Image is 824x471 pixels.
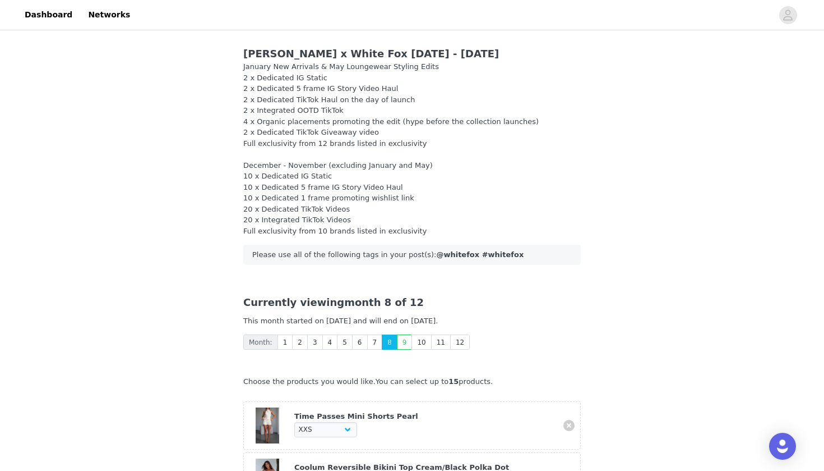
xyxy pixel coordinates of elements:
[294,411,554,422] div: Time Passes Mini Shorts Pearl
[450,335,470,350] a: 12
[337,335,353,350] a: 5
[322,335,338,350] a: 4
[367,335,383,350] a: 7
[382,335,397,350] a: 8
[243,61,581,236] div: January New Arrivals & May Loungewear Styling Edits 2 x Dedicated IG Static 2 x Dedicated 5 frame...
[292,335,308,350] a: 2
[277,335,293,350] a: 1
[243,296,344,308] span: Currently viewing
[448,377,459,386] strong: 15
[307,335,323,350] a: 3
[243,245,581,265] div: Please use all of the following tags in your post(s):
[352,335,368,350] a: 6
[243,296,424,308] span: month 8 of 12
[243,376,581,387] p: Choose the products you would like.
[431,335,451,350] a: 11
[411,335,431,350] a: 10
[243,48,499,60] span: [PERSON_NAME] x White Fox [DATE] - [DATE]
[769,433,796,460] div: Open Intercom Messenger
[18,2,79,28] a: Dashboard
[783,6,793,24] div: avatar
[436,250,524,259] strong: @whitefox #whitefox
[376,377,493,386] span: You can select up to products.
[397,335,413,350] a: 9
[81,2,137,28] a: Networks
[243,317,438,325] span: This month started on [DATE] and will end on [DATE].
